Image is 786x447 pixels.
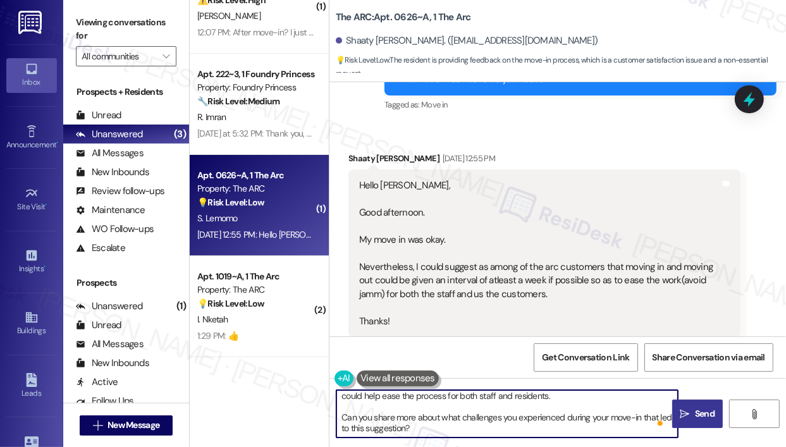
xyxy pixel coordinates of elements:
i:  [93,420,102,431]
div: Apt. 0626~A, 1 The Arc [197,169,314,182]
span: [PERSON_NAME] [197,10,261,21]
a: Buildings [6,307,57,341]
span: Send [695,407,715,420]
strong: 🔧 Risk Level: Medium [197,95,279,107]
div: Apt. 222~3, 1 Foundry Princess [197,68,314,81]
div: Apt. 1019~A, 1 The Arc [197,270,314,283]
button: New Message [80,415,173,436]
div: Shaaty [PERSON_NAME]. ([EMAIL_ADDRESS][DOMAIN_NAME]) [336,34,598,47]
button: Share Conversation via email [644,343,773,372]
span: • [56,138,58,147]
span: New Message [107,419,159,432]
div: Shaaty [PERSON_NAME] [348,152,740,169]
strong: 💡 Risk Level: Low [336,55,389,65]
span: S. Lemomo [197,212,238,224]
div: Unanswered [76,300,143,313]
span: I. Nketah [197,314,228,325]
div: Property: Foundry Princess [197,81,314,94]
strong: 💡 Risk Level: Low [197,298,264,309]
strong: 💡 Risk Level: Low [197,197,264,208]
div: Active [76,376,118,389]
div: 1:29 PM: 👍​ [197,330,238,341]
span: • [44,262,46,271]
span: Move in [421,99,447,110]
div: Unread [76,319,121,332]
div: (3) [171,125,189,144]
a: Leads [6,369,57,403]
span: : The resident is providing feedback on the move-in process, which is a customer satisfaction iss... [336,54,786,81]
div: Unread [76,109,121,122]
textarea: To enrich screen reader interactions, please activate Accessibility in Grammarly extension settings [336,390,678,438]
div: All Messages [76,338,144,351]
span: Get Conversation Link [542,351,629,364]
div: [DATE] at 5:32 PM: Thank you, yes I was also wondering now that the summer is over if I could get... [197,128,628,139]
div: WO Follow-ups [76,223,154,236]
div: 12:07 PM: After move-in? I just moved out. [197,27,350,38]
i:  [680,409,690,419]
div: Maintenance [76,204,145,217]
div: Unanswered [76,128,143,141]
div: Hello [PERSON_NAME], Good afternoon. My move in was okay. Nevertheless, I could suggest as among ... [359,179,720,328]
div: Property: The ARC [197,283,314,297]
a: Insights • [6,245,57,279]
div: Follow Ups [76,395,134,408]
label: Viewing conversations for [76,13,176,46]
div: Tagged as: [384,95,777,114]
div: New Inbounds [76,166,149,179]
div: Prospects [63,276,189,290]
button: Get Conversation Link [534,343,637,372]
div: New Inbounds [76,357,149,370]
span: • [46,200,47,209]
span: R. Imran [197,111,226,123]
div: All Messages [76,147,144,160]
div: Review follow-ups [76,185,164,198]
div: Property: The ARC [197,182,314,195]
span: Share Conversation via email [653,351,765,364]
div: Prospects + Residents [63,85,189,99]
a: Site Visit • [6,183,57,217]
button: Send [672,400,723,428]
b: The ARC: Apt. 0626~A, 1 The Arc [336,11,471,24]
img: ResiDesk Logo [18,11,44,34]
i:  [749,409,759,419]
div: [DATE] 12:55 PM [439,152,495,165]
a: Inbox [6,58,57,92]
i:  [163,51,169,61]
div: Escalate [76,242,125,255]
div: (1) [173,297,189,316]
input: All communities [82,46,156,66]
